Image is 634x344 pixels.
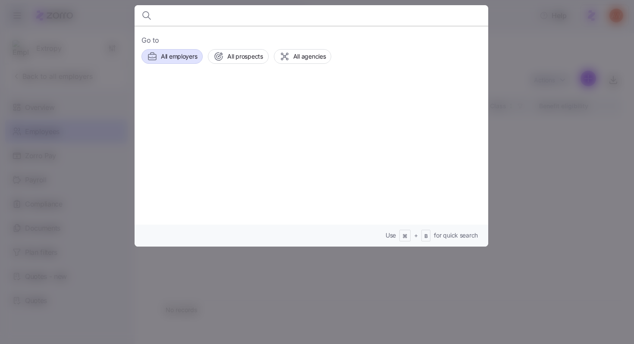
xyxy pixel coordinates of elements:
span: Use [386,231,396,240]
button: All employers [141,49,203,64]
span: B [424,233,428,240]
span: All employers [161,52,197,61]
span: All agencies [293,52,326,61]
span: + [414,231,418,240]
span: ⌘ [402,233,408,240]
span: Go to [141,35,481,46]
span: All prospects [227,52,263,61]
span: for quick search [434,231,478,240]
button: All prospects [208,49,268,64]
button: All agencies [274,49,332,64]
